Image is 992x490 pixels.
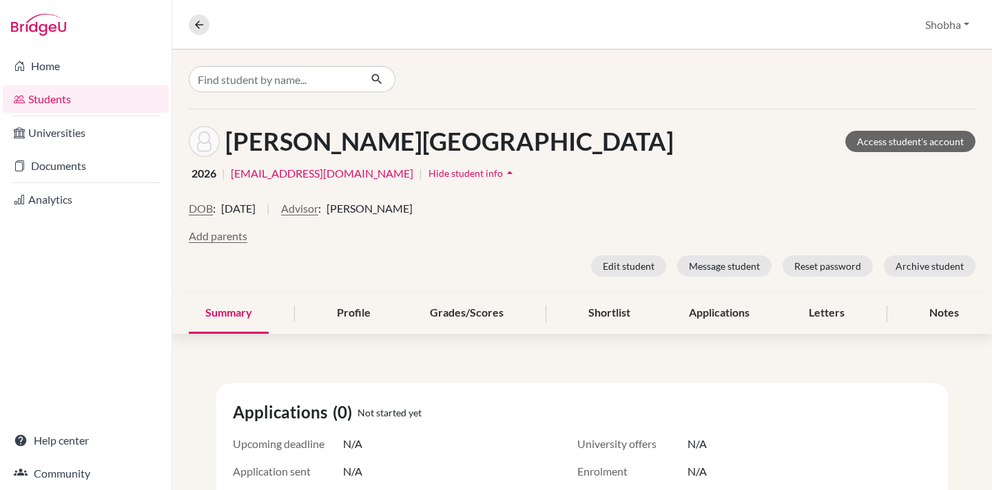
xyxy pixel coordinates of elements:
[428,162,517,184] button: Hide student infoarrow_drop_up
[192,165,216,182] span: 2026
[189,200,213,217] button: DOB
[225,127,674,156] h1: [PERSON_NAME][GEOGRAPHIC_DATA]
[577,463,688,480] span: Enrolment
[281,200,318,217] button: Advisor
[3,460,169,487] a: Community
[221,200,256,217] span: [DATE]
[572,293,647,334] div: Shortlist
[189,293,269,334] div: Summary
[189,126,220,157] img: Tvisha Agarwal's avatar
[3,52,169,80] a: Home
[503,166,517,180] i: arrow_drop_up
[577,436,688,452] span: University offers
[919,12,975,38] button: Shobha
[358,405,422,420] span: Not started yet
[189,66,360,92] input: Find student by name...
[327,200,413,217] span: [PERSON_NAME]
[233,436,343,452] span: Upcoming deadline
[792,293,861,334] div: Letters
[222,165,225,182] span: |
[189,228,247,244] button: Add parents
[3,186,169,213] a: Analytics
[233,400,333,425] span: Applications
[11,14,66,36] img: Bridge-U
[231,165,413,182] a: [EMAIL_ADDRESS][DOMAIN_NAME]
[267,200,270,228] span: |
[672,293,766,334] div: Applications
[3,85,169,113] a: Students
[343,436,362,452] span: N/A
[213,200,216,217] span: :
[413,293,520,334] div: Grades/Scores
[333,400,358,425] span: (0)
[677,255,772,277] button: Message student
[688,463,707,480] span: N/A
[884,255,975,277] button: Archive student
[845,131,975,152] a: Access student's account
[688,436,707,452] span: N/A
[3,152,169,180] a: Documents
[591,255,666,277] button: Edit student
[343,463,362,480] span: N/A
[428,167,503,179] span: Hide student info
[233,463,343,480] span: Application sent
[3,119,169,147] a: Universities
[320,293,387,334] div: Profile
[419,165,422,182] span: |
[3,427,169,454] a: Help center
[783,255,873,277] button: Reset password
[318,200,321,217] span: :
[913,293,975,334] div: Notes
